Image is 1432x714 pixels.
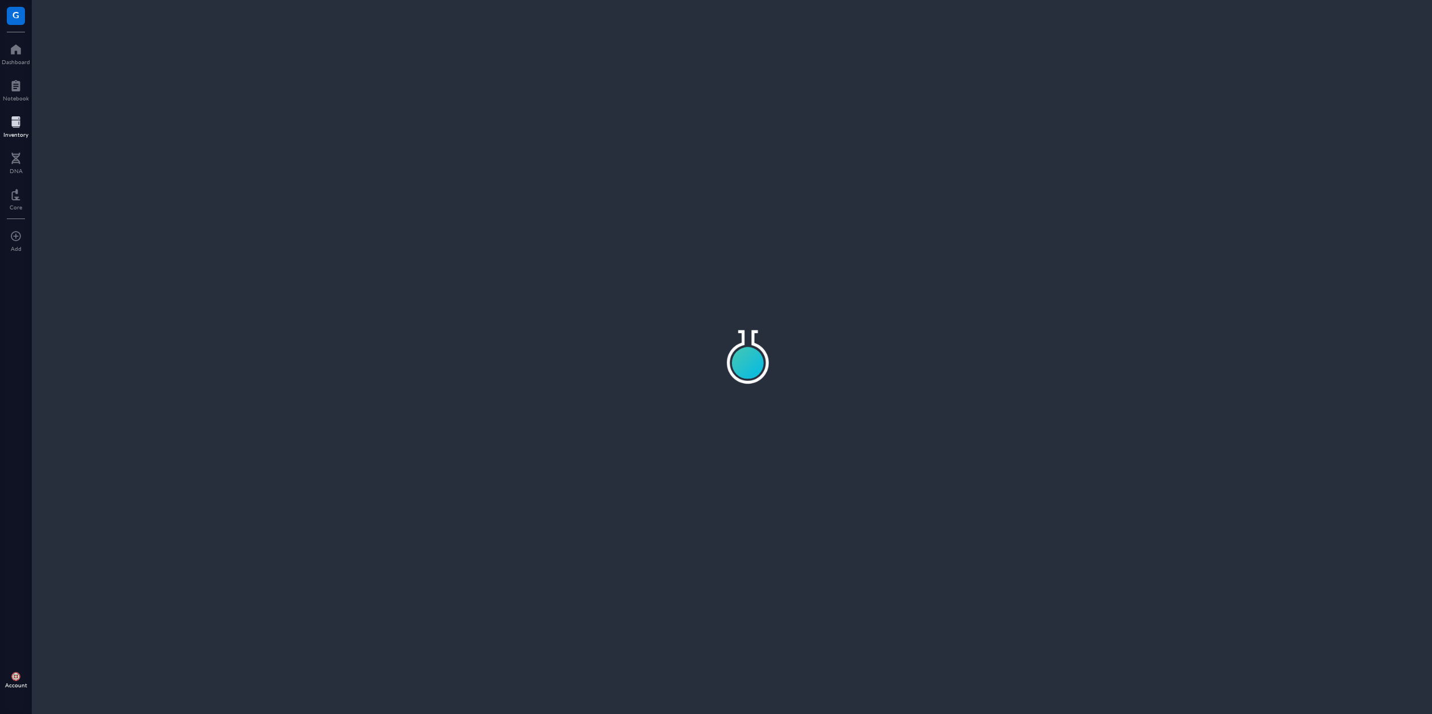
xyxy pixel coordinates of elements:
div: DNA [10,167,23,174]
div: Core [10,204,22,211]
div: Dashboard [2,58,30,65]
a: DNA [10,149,23,174]
div: Add [11,245,22,252]
div: Inventory [3,131,28,138]
a: Core [10,186,22,211]
div: Notebook [3,95,29,102]
img: 5d3a41d7-b5b4-42d2-8097-bb9912150ea2.jpeg [11,672,20,681]
a: Dashboard [2,40,30,65]
a: Notebook [3,77,29,102]
span: G [12,7,19,22]
a: Inventory [3,113,28,138]
div: Account [5,682,27,688]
